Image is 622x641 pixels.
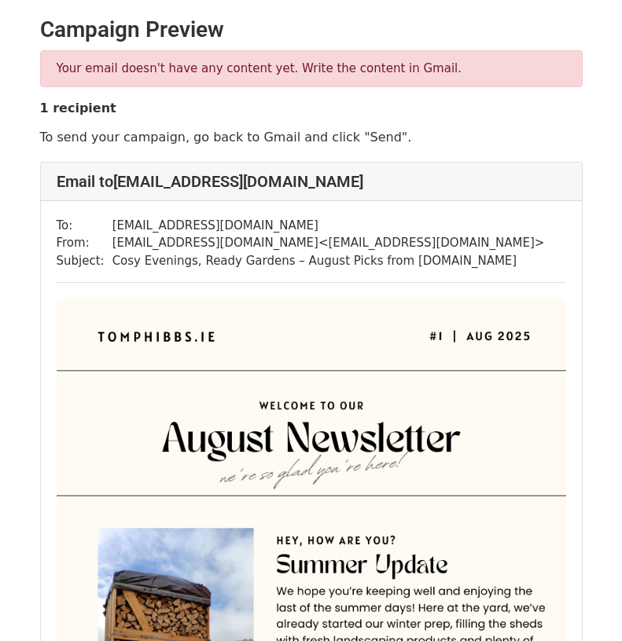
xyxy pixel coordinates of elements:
p: Your email doesn't have any content yet. Write the content in Gmail. [57,60,566,77]
td: [EMAIL_ADDRESS][DOMAIN_NAME] [112,217,545,235]
p: To send your campaign, go back to Gmail and click "Send". [40,129,583,145]
h4: Email to [EMAIL_ADDRESS][DOMAIN_NAME] [57,172,566,191]
h2: Campaign Preview [40,16,583,43]
td: To: [57,217,112,235]
td: From: [57,234,112,252]
td: Subject: [57,252,112,270]
td: [EMAIL_ADDRESS][DOMAIN_NAME] < [EMAIL_ADDRESS][DOMAIN_NAME] > [112,234,545,252]
td: Cosy Evenings, Ready Gardens – August Picks from [DOMAIN_NAME] [112,252,545,270]
strong: 1 recipient [40,101,116,115]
